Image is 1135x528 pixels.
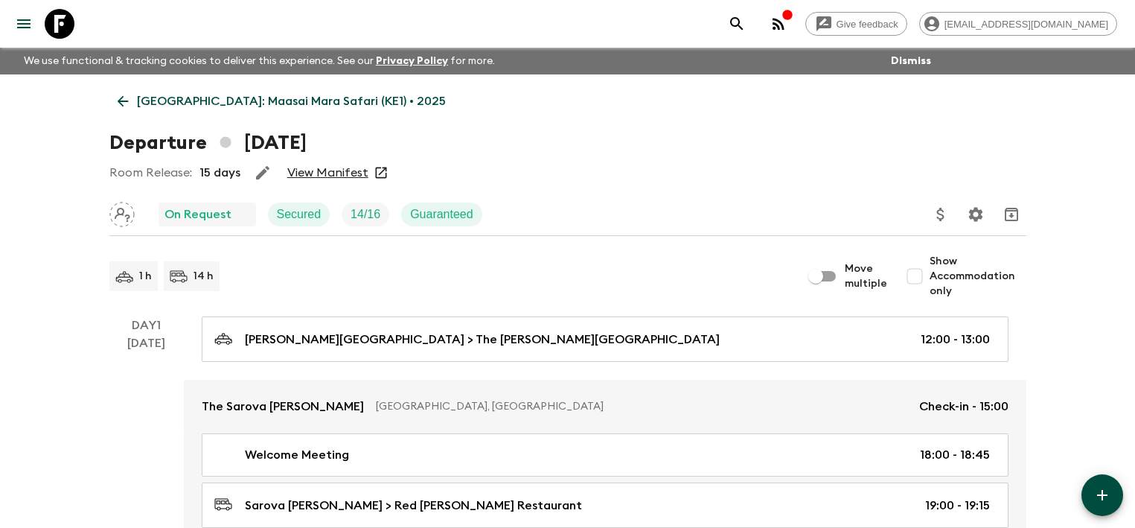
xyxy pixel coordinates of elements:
span: Move multiple [845,261,888,291]
p: Welcome Meeting [245,446,349,464]
p: 15 days [199,164,240,182]
p: [GEOGRAPHIC_DATA]: Maasai Mara Safari (KE1) • 2025 [137,92,446,110]
p: Room Release: [109,164,192,182]
a: View Manifest [287,165,368,180]
span: Assign pack leader [109,206,135,218]
p: 14 / 16 [351,206,380,223]
p: 1 h [139,269,152,284]
a: [GEOGRAPHIC_DATA]: Maasai Mara Safari (KE1) • 2025 [109,86,454,116]
p: Guaranteed [410,206,473,223]
button: menu [9,9,39,39]
div: Trip Fill [342,203,389,226]
p: On Request [164,206,231,223]
a: Privacy Policy [376,56,448,66]
button: Settings [961,200,991,229]
p: [GEOGRAPHIC_DATA], [GEOGRAPHIC_DATA] [376,399,907,414]
span: Show Accommodation only [930,254,1026,299]
span: [EMAIL_ADDRESS][DOMAIN_NAME] [936,19,1116,30]
h1: Departure [DATE] [109,128,307,158]
p: Day 1 [109,317,184,334]
div: Secured [268,203,330,226]
p: 14 h [194,269,214,284]
p: Sarova [PERSON_NAME] > Red [PERSON_NAME] Restaurant [245,497,582,515]
button: Update Price, Early Bird Discount and Costs [926,200,956,229]
a: [PERSON_NAME][GEOGRAPHIC_DATA] > The [PERSON_NAME][GEOGRAPHIC_DATA]12:00 - 13:00 [202,317,1008,362]
button: Dismiss [887,51,935,71]
a: The Sarova [PERSON_NAME][GEOGRAPHIC_DATA], [GEOGRAPHIC_DATA]Check-in - 15:00 [184,380,1026,433]
p: [PERSON_NAME][GEOGRAPHIC_DATA] > The [PERSON_NAME][GEOGRAPHIC_DATA] [245,331,720,349]
div: [EMAIL_ADDRESS][DOMAIN_NAME] [919,12,1117,36]
a: Give feedback [805,12,907,36]
span: Give feedback [828,19,907,30]
p: We use functional & tracking cookies to deliver this experience. See our for more. [18,48,501,74]
a: Sarova [PERSON_NAME] > Red [PERSON_NAME] Restaurant19:00 - 19:15 [202,483,1008,528]
button: search adventures [722,9,752,39]
p: 19:00 - 19:15 [925,497,990,515]
p: 18:00 - 18:45 [920,446,990,464]
button: Archive (Completed, Cancelled or Unsynced Departures only) [997,200,1026,229]
p: Check-in - 15:00 [919,398,1008,416]
a: Welcome Meeting18:00 - 18:45 [202,433,1008,477]
p: 12:00 - 13:00 [921,331,990,349]
p: Secured [277,206,322,223]
p: The Sarova [PERSON_NAME] [202,398,364,416]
